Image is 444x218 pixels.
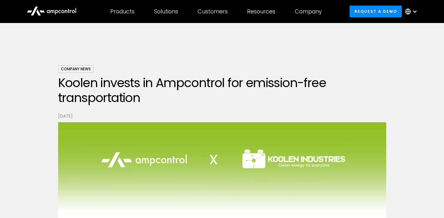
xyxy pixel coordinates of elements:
[154,8,178,15] div: Solutions
[58,65,94,73] div: Company News
[198,8,228,15] div: Customers
[110,8,135,15] div: Products
[247,8,275,15] div: Resources
[295,8,322,15] div: Company
[350,6,402,17] a: Request a demo
[58,75,386,105] h1: Koolen invests in Ampcontrol for emission-free transportation
[58,113,386,119] p: [DATE]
